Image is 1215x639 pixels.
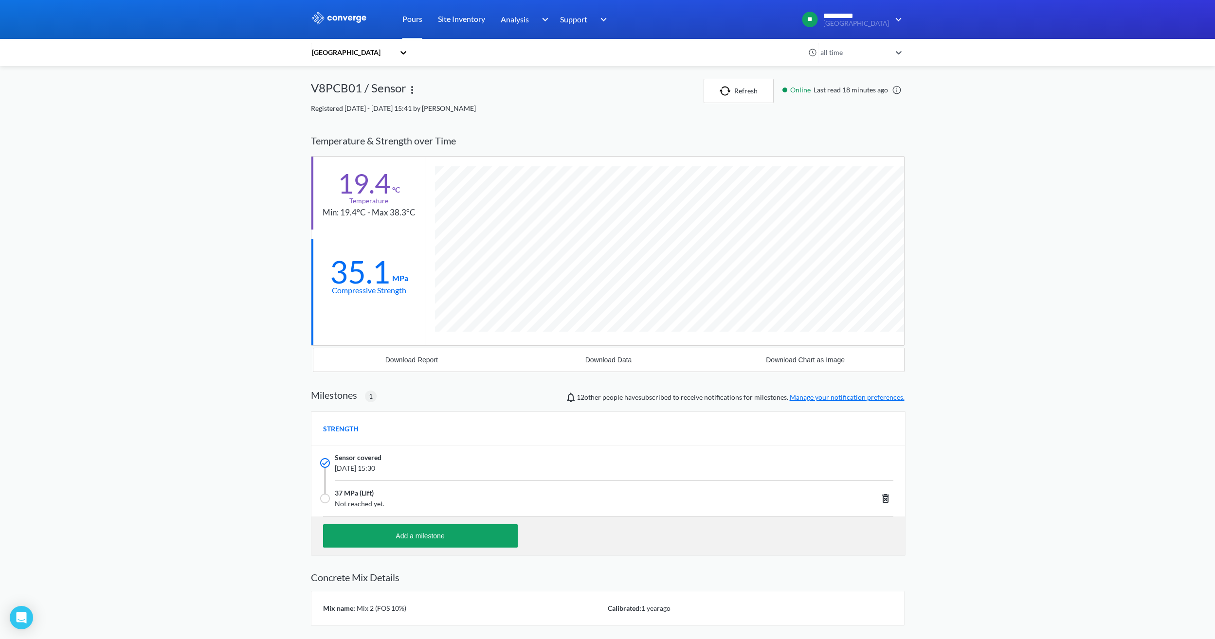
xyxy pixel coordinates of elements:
[369,391,373,402] span: 1
[594,14,610,25] img: downArrow.svg
[311,104,476,112] span: Registered [DATE] - [DATE] 15:41 by [PERSON_NAME]
[560,13,587,25] span: Support
[704,79,774,103] button: Refresh
[766,356,845,364] div: Download Chart as Image
[577,393,601,401] span: Jonathan Paul, Bailey Bright, Mircea Zagrean, Alaa Bouayed, Conor Owens, Liliana Cortina, Cyrene ...
[406,84,418,96] img: more.svg
[823,20,889,27] span: [GEOGRAPHIC_DATA]
[355,604,406,612] span: Mix 2 (FOS 10%)
[323,604,355,612] span: Mix name:
[349,195,388,206] div: Temperature
[311,571,905,583] h2: Concrete Mix Details
[889,14,905,25] img: downArrow.svg
[332,284,406,296] div: Compressive Strength
[608,604,641,612] span: Calibrated:
[311,389,357,401] h2: Milestones
[335,498,776,509] span: Not reached yet.
[577,392,905,403] span: people have subscribed to receive notifications for milestones.
[323,424,359,434] span: STRENGTH
[311,12,367,24] img: logo_ewhite.svg
[313,348,510,372] button: Download Report
[565,391,577,403] img: notifications-icon.svg
[790,393,905,401] a: Manage your notification preferences.
[323,524,518,548] button: Add a milestone
[338,171,390,195] div: 19.4
[585,356,632,364] div: Download Data
[720,86,734,96] img: icon-refresh.svg
[535,14,551,25] img: downArrow.svg
[510,348,707,372] button: Download Data
[808,48,817,57] img: icon-clock.svg
[323,206,416,219] div: Min: 19.4°C - Max 38.3°C
[501,13,529,25] span: Analysis
[778,85,905,95] div: Last read 18 minutes ago
[311,47,395,58] div: [GEOGRAPHIC_DATA]
[10,606,33,629] div: Open Intercom Messenger
[641,604,671,612] span: 1 year ago
[335,488,374,498] span: 37 MPa (Lift)
[818,47,891,58] div: all time
[330,260,390,284] div: 35.1
[790,85,814,95] span: Online
[335,463,776,474] span: [DATE] 15:30
[311,125,905,156] div: Temperature & Strength over Time
[311,79,406,103] div: V8PCB01 / Sensor
[335,452,381,463] span: Sensor covered
[707,348,904,372] button: Download Chart as Image
[385,356,438,364] div: Download Report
